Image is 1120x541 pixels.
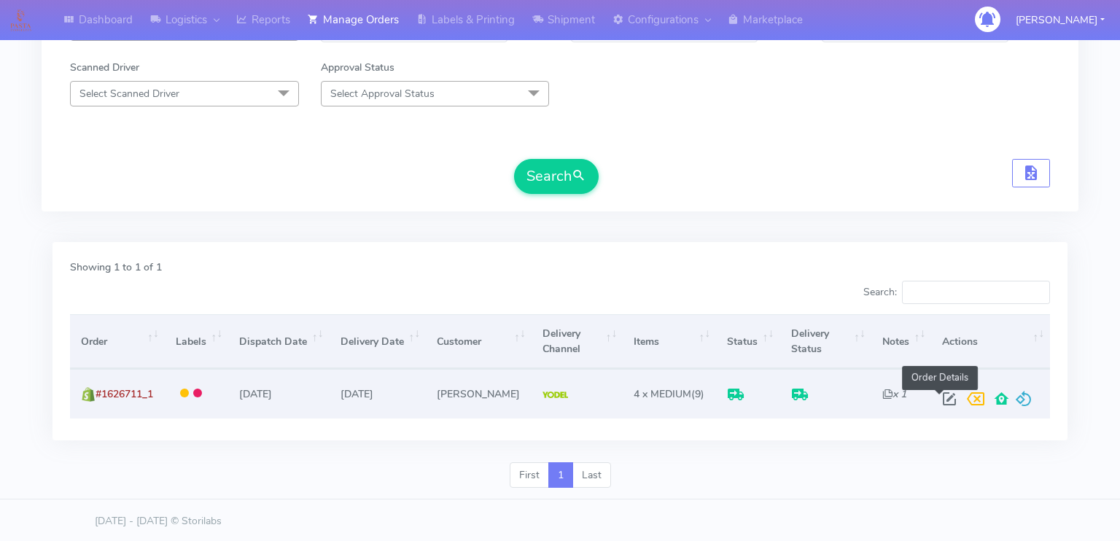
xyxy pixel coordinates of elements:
[79,87,179,101] span: Select Scanned Driver
[532,314,623,369] th: Delivery Channel: activate to sort column ascending
[779,314,871,369] th: Delivery Status: activate to sort column ascending
[426,369,532,418] td: [PERSON_NAME]
[321,60,394,75] label: Approval Status
[96,387,153,401] span: #1626711_1
[426,314,532,369] th: Customer: activate to sort column ascending
[902,281,1050,304] input: Search:
[70,260,162,275] label: Showing 1 to 1 of 1
[514,159,599,194] button: Search
[330,369,427,418] td: [DATE]
[542,392,568,399] img: Yodel
[634,387,691,401] span: 4 x MEDIUM
[330,87,435,101] span: Select Approval Status
[228,369,330,418] td: [DATE]
[882,387,906,401] i: x 1
[1005,5,1116,35] button: [PERSON_NAME]
[228,314,330,369] th: Dispatch Date: activate to sort column ascending
[863,281,1050,304] label: Search:
[716,314,779,369] th: Status: activate to sort column ascending
[548,462,573,489] a: 1
[70,314,165,369] th: Order: activate to sort column ascending
[931,314,1050,369] th: Actions: activate to sort column ascending
[81,387,96,402] img: shopify.png
[165,314,228,369] th: Labels: activate to sort column ascending
[330,314,427,369] th: Delivery Date: activate to sort column ascending
[70,60,139,75] label: Scanned Driver
[623,314,716,369] th: Items: activate to sort column ascending
[871,314,931,369] th: Notes: activate to sort column ascending
[634,387,704,401] span: (9)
